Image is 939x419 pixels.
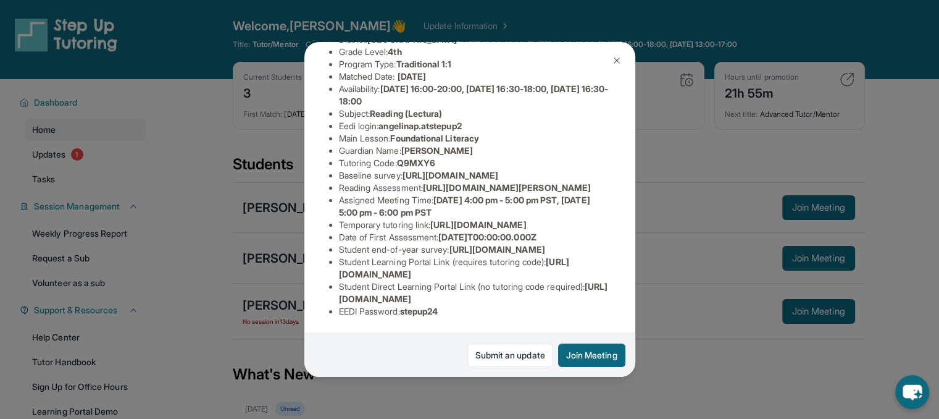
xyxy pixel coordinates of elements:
li: Guardian Name : [339,145,611,157]
li: Student Learning Portal Link (requires tutoring code) : [339,256,611,281]
li: Temporary tutoring link : [339,219,611,231]
span: [URL][DOMAIN_NAME] [449,244,545,255]
span: 4th [388,46,401,57]
li: Baseline survey : [339,169,611,182]
span: [URL][DOMAIN_NAME] [430,219,526,230]
li: Availability: [339,83,611,108]
span: angelinap.atstepup2 [378,121,461,131]
span: Reading (Lectura) [370,108,442,119]
li: Matched Date: [339,70,611,83]
li: Eedi login : [339,120,611,132]
img: Close Icon [612,56,622,66]
button: chat-button [895,375,929,409]
li: Date of First Assessment : [339,231,611,243]
span: [DATE]T00:00:00.000Z [438,232,536,242]
li: Grade Level: [339,46,611,58]
span: Q9MXY6 [397,158,435,168]
span: [DATE] [398,71,426,82]
a: Submit an update [467,344,553,367]
li: Program Type: [339,58,611,70]
button: Join Meeting [558,344,625,367]
span: Traditional 1:1 [396,59,451,69]
li: Main Lesson : [339,132,611,145]
li: Student end-of-year survey : [339,243,611,256]
span: Foundational Literacy [390,133,478,143]
li: EEDI Password : [339,305,611,318]
li: Assigned Meeting Time : [339,194,611,219]
li: Subject : [339,108,611,120]
span: stepup24 [400,306,438,316]
li: Reading Assessment : [339,182,611,194]
li: Student Direct Learning Portal Link (no tutoring code required) : [339,281,611,305]
li: Tutoring Code : [339,157,611,169]
span: [URL][DOMAIN_NAME][PERSON_NAME] [423,182,591,193]
span: [DATE] 16:00-20:00, [DATE] 16:30-18:00, [DATE] 16:30-18:00 [339,83,609,106]
span: [DATE] 4:00 pm - 5:00 pm PST, [DATE] 5:00 pm - 6:00 pm PST [339,195,590,218]
span: [PERSON_NAME] [401,145,474,156]
span: [URL][DOMAIN_NAME] [403,170,498,180]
